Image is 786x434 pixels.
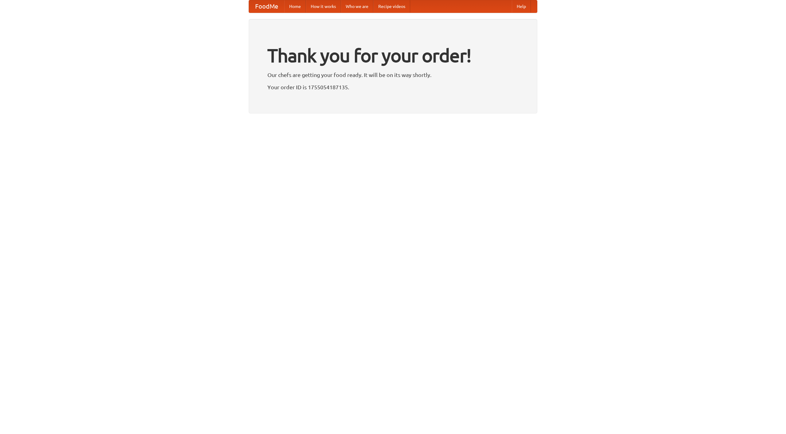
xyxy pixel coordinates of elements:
p: Your order ID is 1755054187135. [267,83,519,92]
a: Recipe videos [373,0,410,13]
a: Home [284,0,306,13]
a: How it works [306,0,341,13]
a: FoodMe [249,0,284,13]
h1: Thank you for your order! [267,41,519,70]
a: Who we are [341,0,373,13]
p: Our chefs are getting your food ready. It will be on its way shortly. [267,70,519,79]
a: Help [512,0,531,13]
